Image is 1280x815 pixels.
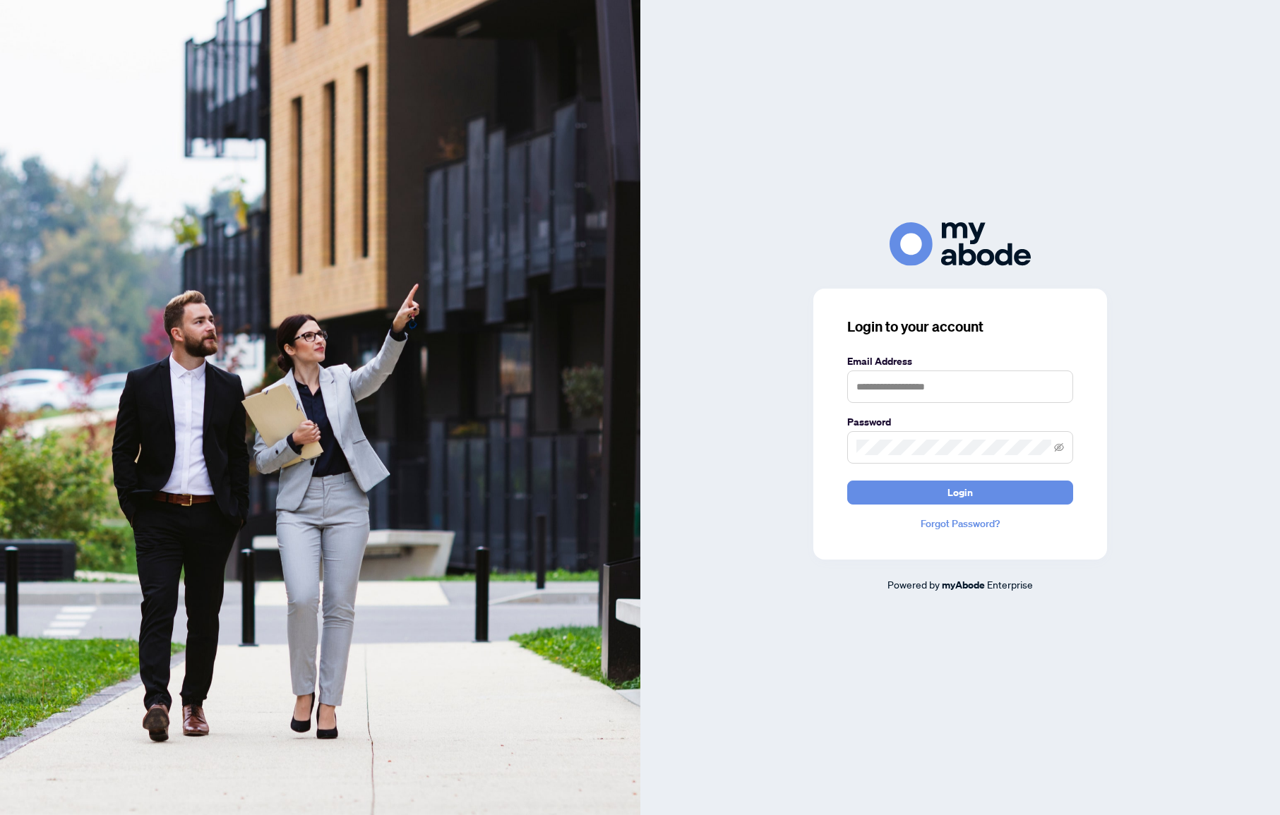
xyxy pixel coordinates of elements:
[1054,442,1064,452] span: eye-invisible
[947,481,973,504] span: Login
[890,222,1031,265] img: ma-logo
[847,354,1073,369] label: Email Address
[887,578,940,591] span: Powered by
[847,481,1073,505] button: Login
[847,414,1073,430] label: Password
[847,516,1073,531] a: Forgot Password?
[847,317,1073,337] h3: Login to your account
[942,577,985,593] a: myAbode
[987,578,1033,591] span: Enterprise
